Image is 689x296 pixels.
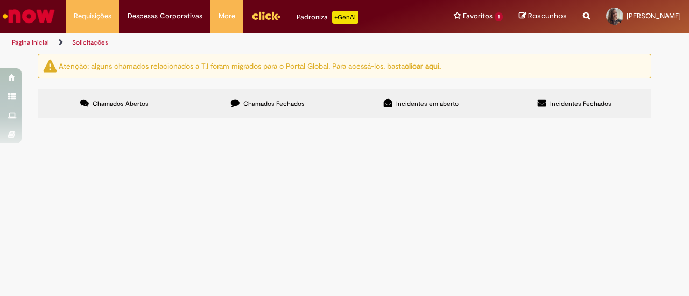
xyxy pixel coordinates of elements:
[405,61,441,70] a: clicar aqui.
[219,11,235,21] span: More
[12,38,49,47] a: Página inicial
[74,11,111,21] span: Requisições
[93,99,149,108] span: Chamados Abertos
[59,61,441,70] ng-bind-html: Atenção: alguns chamados relacionados a T.I foram migrados para o Portal Global. Para acessá-los,...
[297,11,358,24] div: Padroniza
[251,8,280,24] img: click_logo_yellow_360x200.png
[332,11,358,24] p: +GenAi
[463,11,493,21] span: Favoritos
[495,12,503,21] span: 1
[627,11,681,20] span: [PERSON_NAME]
[8,33,451,53] ul: Trilhas de página
[72,38,108,47] a: Solicitações
[128,11,202,21] span: Despesas Corporativas
[1,5,57,27] img: ServiceNow
[243,99,305,108] span: Chamados Fechados
[528,11,567,21] span: Rascunhos
[519,11,567,21] a: Rascunhos
[550,99,611,108] span: Incidentes Fechados
[396,99,459,108] span: Incidentes em aberto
